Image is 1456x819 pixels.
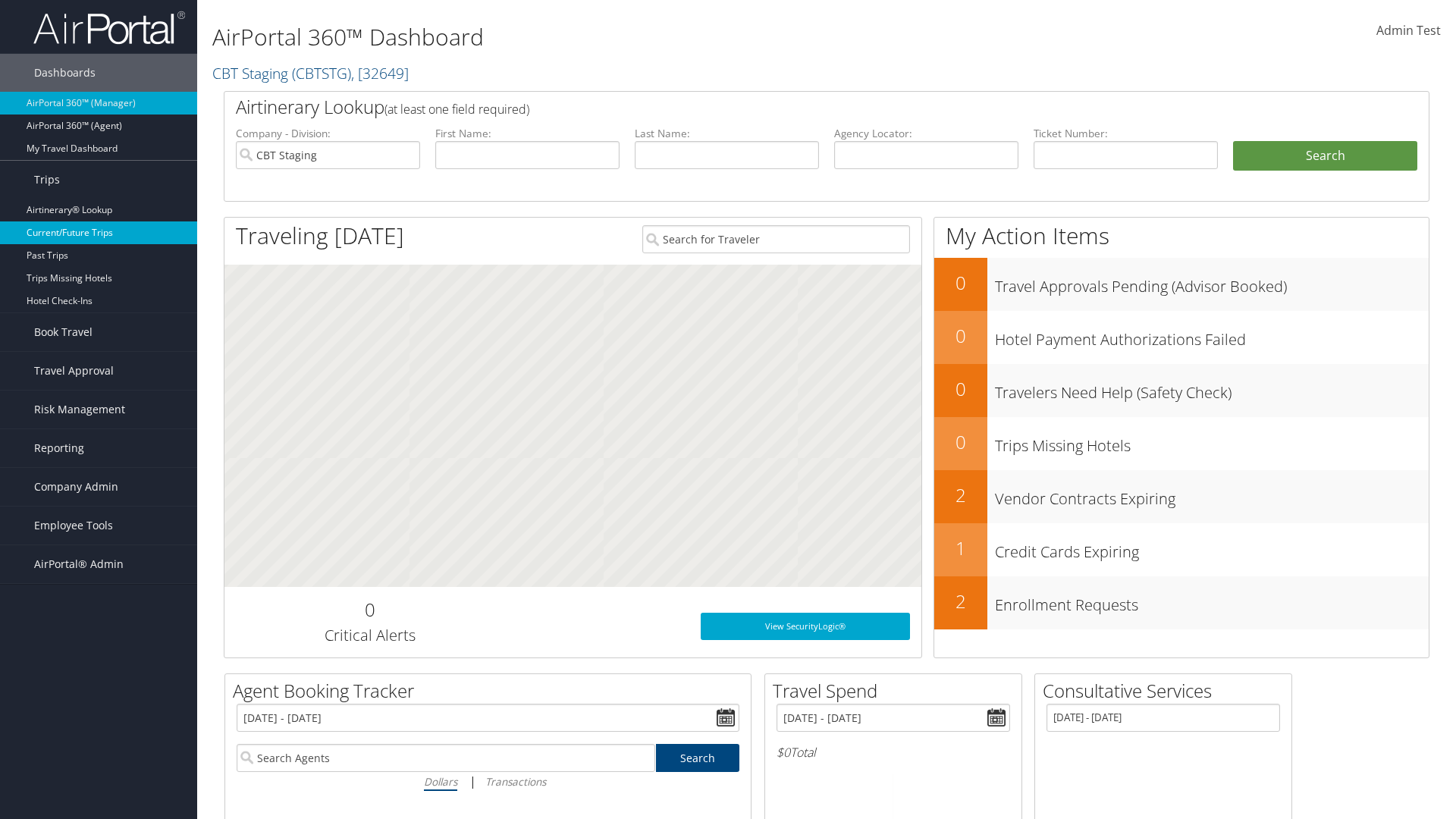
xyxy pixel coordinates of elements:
a: 2Enrollment Requests [934,576,1429,629]
span: Employee Tools [34,507,113,544]
a: CBT Staging [212,63,409,83]
label: Last Name: [635,126,819,141]
h2: Travel Spend [773,678,1021,704]
a: 0Travelers Need Help (Safety Check) [934,364,1429,417]
label: First Name: [435,126,620,141]
h2: 0 [934,270,987,296]
h3: Hotel Payment Authorizations Failed [995,322,1429,350]
a: Search [656,744,740,772]
h3: Travelers Need Help (Safety Check) [995,375,1429,403]
span: Reporting [34,429,84,467]
h1: AirPortal 360™ Dashboard [212,21,1031,53]
h3: Critical Alerts [236,625,504,646]
h2: 0 [934,429,987,455]
span: AirPortal® Admin [34,545,124,583]
label: Ticket Number: [1034,126,1218,141]
h2: Airtinerary Lookup [236,94,1317,120]
input: Search Agents [237,744,655,772]
input: Search for Traveler [642,225,910,253]
span: (at least one field required) [384,101,529,118]
h2: 2 [934,482,987,508]
label: Agency Locator: [834,126,1018,141]
i: Transactions [485,774,546,789]
h6: Total [777,744,1010,761]
button: Search [1233,141,1417,171]
h3: Vendor Contracts Expiring [995,481,1429,510]
a: 0Travel Approvals Pending (Advisor Booked) [934,258,1429,311]
span: Company Admin [34,468,118,506]
span: Trips [34,161,60,199]
h3: Enrollment Requests [995,587,1429,616]
a: View SecurityLogic® [701,613,910,640]
i: Dollars [424,774,457,789]
h1: Traveling [DATE] [236,220,404,252]
span: Book Travel [34,313,93,351]
span: Risk Management [34,391,125,428]
span: $0 [777,744,790,761]
span: , [ 32649 ] [351,63,409,83]
span: Travel Approval [34,352,114,390]
h2: Agent Booking Tracker [233,678,751,704]
h2: 1 [934,535,987,561]
span: Admin Test [1376,22,1441,39]
h3: Trips Missing Hotels [995,428,1429,457]
h3: Credit Cards Expiring [995,534,1429,563]
div: | [237,772,739,791]
label: Company - Division: [236,126,420,141]
h2: Consultative Services [1043,678,1291,704]
h3: Travel Approvals Pending (Advisor Booked) [995,268,1429,297]
a: 0Hotel Payment Authorizations Failed [934,311,1429,364]
span: ( CBTSTG ) [292,63,351,83]
img: airportal-logo.png [33,10,185,45]
h2: 0 [236,597,504,623]
a: 1Credit Cards Expiring [934,523,1429,576]
a: 0Trips Missing Hotels [934,417,1429,470]
h2: 2 [934,588,987,614]
h2: 0 [934,323,987,349]
a: Admin Test [1376,8,1441,55]
span: Dashboards [34,54,96,92]
a: 2Vendor Contracts Expiring [934,470,1429,523]
h1: My Action Items [934,220,1429,252]
h2: 0 [934,376,987,402]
